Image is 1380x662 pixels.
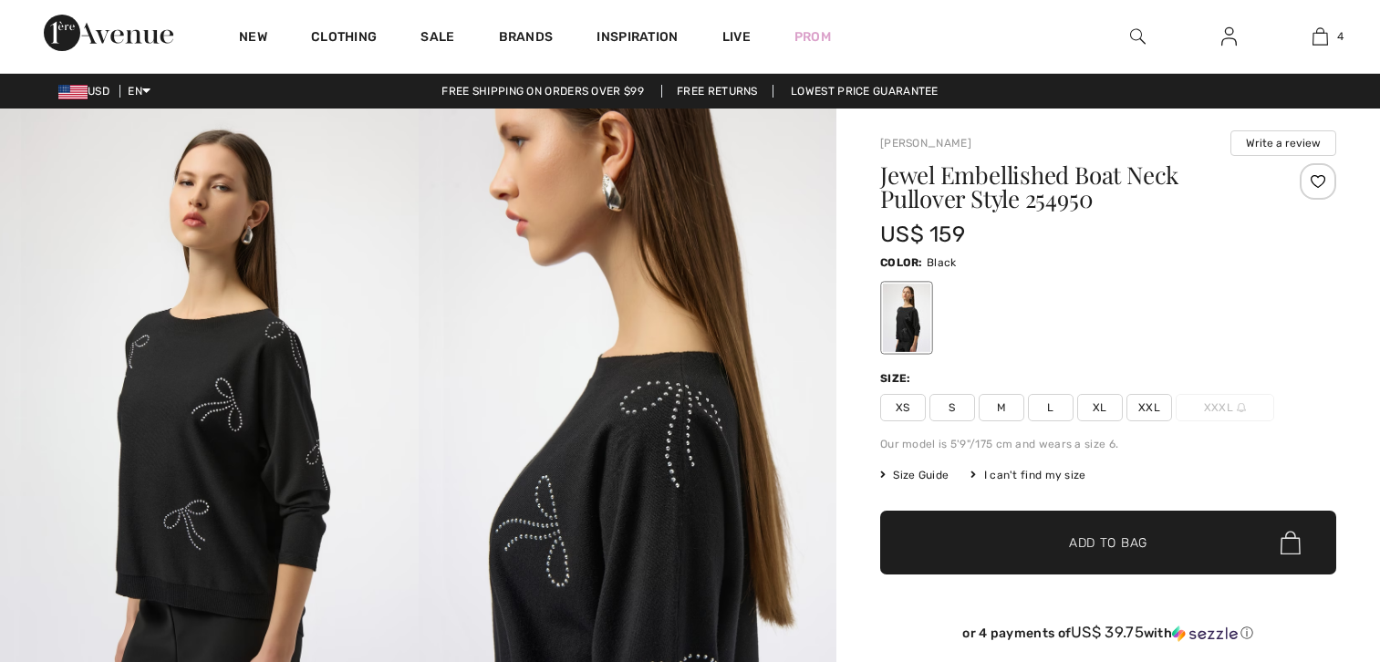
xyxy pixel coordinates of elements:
[311,29,377,48] a: Clothing
[929,394,975,421] span: S
[883,284,930,352] div: Black
[1237,403,1246,412] img: ring-m.svg
[794,27,831,47] a: Prom
[880,624,1336,648] div: or 4 payments ofUS$ 39.75withSezzle Click to learn more about Sezzle
[499,29,554,48] a: Brands
[239,29,267,48] a: New
[776,85,953,98] a: Lowest Price Guarantee
[427,85,659,98] a: Free shipping on orders over $99
[880,511,1336,574] button: Add to Bag
[1337,28,1344,45] span: 4
[1126,394,1172,421] span: XXL
[44,15,173,51] img: 1ère Avenue
[880,624,1336,642] div: or 4 payments of with
[1207,26,1251,48] a: Sign In
[1176,394,1274,421] span: XXXL
[58,85,117,98] span: USD
[880,137,971,150] a: [PERSON_NAME]
[1172,626,1238,642] img: Sezzle
[58,85,88,99] img: US Dollar
[1069,533,1147,553] span: Add to Bag
[880,467,949,483] span: Size Guide
[880,222,965,247] span: US$ 159
[420,29,454,48] a: Sale
[880,370,915,387] div: Size:
[880,394,926,421] span: XS
[597,29,678,48] span: Inspiration
[1264,525,1362,571] iframe: Opens a widget where you can chat to one of our agents
[128,85,150,98] span: EN
[1221,26,1237,47] img: My Info
[1230,130,1336,156] button: Write a review
[1130,26,1146,47] img: search the website
[880,163,1261,211] h1: Jewel Embellished Boat Neck Pullover Style 254950
[880,436,1336,452] div: Our model is 5'9"/175 cm and wears a size 6.
[880,256,923,269] span: Color:
[1313,26,1328,47] img: My Bag
[1028,394,1074,421] span: L
[661,85,773,98] a: Free Returns
[722,27,751,47] a: Live
[1071,623,1144,641] span: US$ 39.75
[1077,394,1123,421] span: XL
[970,467,1085,483] div: I can't find my size
[1275,26,1364,47] a: 4
[927,256,957,269] span: Black
[979,394,1024,421] span: M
